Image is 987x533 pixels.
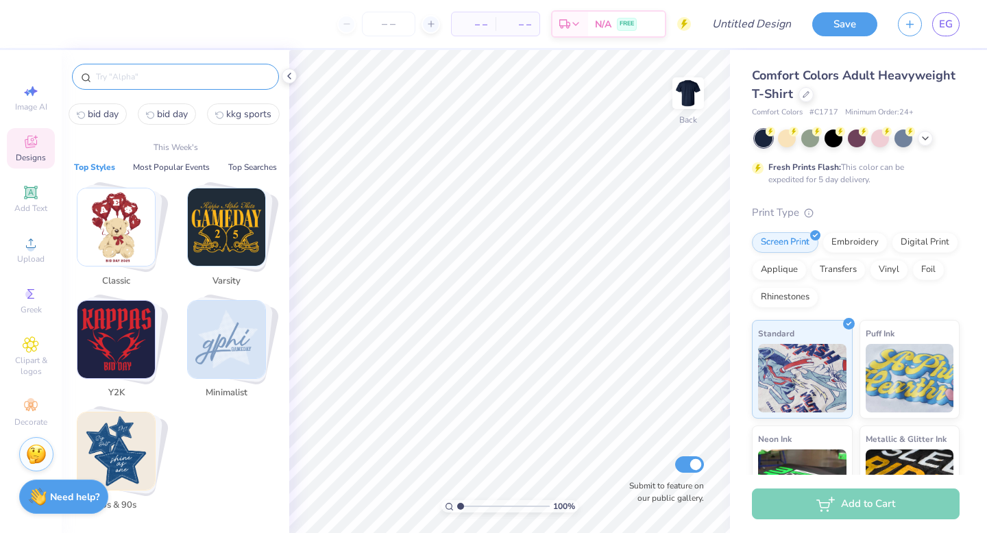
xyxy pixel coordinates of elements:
div: Back [679,114,697,126]
div: Applique [752,260,807,280]
button: Stack Card Button 80s & 90s [69,412,172,517]
span: bid day [88,108,119,121]
img: Puff Ink [866,344,954,412]
span: EG [939,16,953,32]
strong: Fresh Prints Flash: [768,162,841,173]
span: 100 % [553,500,575,512]
label: Submit to feature on our public gallery. [622,480,704,504]
span: Neon Ink [758,432,792,446]
p: This Week's [154,141,198,153]
button: Stack Card Button Minimalist [179,300,282,406]
span: Minimalist [204,386,249,400]
img: Minimalist [188,301,265,378]
span: Metallic & Glitter Ink [866,432,947,446]
span: Designs [16,152,46,163]
button: Stack Card Button Classic [69,188,172,293]
strong: Need help? [50,491,99,504]
span: Puff Ink [866,326,894,340]
span: Comfort Colors [752,107,803,119]
button: Most Popular Events [129,160,214,174]
img: Y2K [77,301,155,378]
span: Upload [17,253,45,264]
span: Y2K [94,386,138,400]
button: Top Styles [70,160,119,174]
span: Comfort Colors Adult Heavyweight T-Shirt [752,67,955,102]
img: Neon Ink [758,449,846,518]
div: Foil [912,260,945,280]
div: Screen Print [752,232,818,253]
img: Back [674,79,702,107]
span: – – [504,17,531,32]
button: Save [812,12,877,36]
span: Image AI [15,101,47,112]
span: Add Text [14,203,47,214]
button: Stack Card Button Y2K [69,300,172,406]
img: Metallic & Glitter Ink [866,449,954,518]
input: Try "Alpha" [95,70,270,84]
img: Standard [758,344,846,412]
div: Transfers [811,260,866,280]
a: EG [932,12,960,36]
span: Standard [758,326,794,340]
div: Embroidery [822,232,888,253]
span: # C1717 [809,107,838,119]
div: Vinyl [870,260,908,280]
div: Print Type [752,205,960,221]
span: kkg sports [226,108,271,121]
button: Top Searches [224,160,281,174]
img: Varsity [188,188,265,266]
span: Clipart & logos [7,355,55,377]
div: Rhinestones [752,287,818,308]
span: Decorate [14,417,47,427]
input: – – [362,12,415,36]
button: kkg sports 2 [207,103,280,125]
button: Stack Card Button Varsity [179,188,282,293]
span: N/A [595,17,611,32]
span: FREE [620,19,634,29]
span: Classic [94,275,138,288]
span: – – [460,17,487,32]
button: bid day 0 [69,103,127,125]
span: Minimum Order: 24 + [845,107,914,119]
img: 80s & 90s [77,412,155,490]
button: bid day1 [138,103,196,125]
input: Untitled Design [701,10,802,38]
span: Varsity [204,275,249,288]
img: Classic [77,188,155,266]
span: Greek [21,304,42,315]
span: bid day [157,108,188,121]
span: 80s & 90s [94,499,138,512]
div: This color can be expedited for 5 day delivery. [768,161,937,186]
div: Digital Print [892,232,958,253]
